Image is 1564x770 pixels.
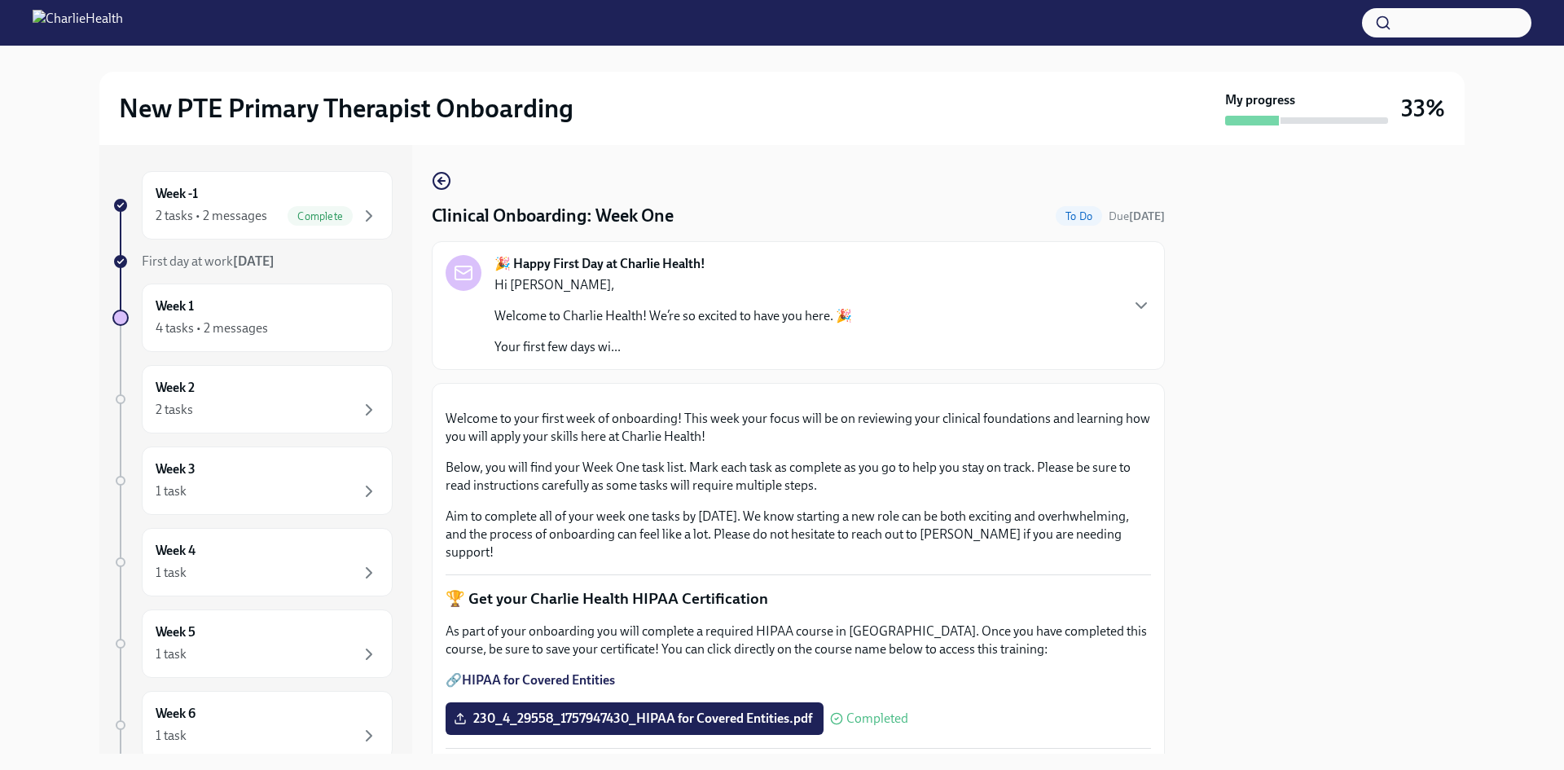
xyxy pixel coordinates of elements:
[112,447,393,515] a: Week 31 task
[1109,209,1165,224] span: September 20th, 2025 10:00
[446,588,1151,609] p: 🏆 Get your Charlie Health HIPAA Certification
[112,284,393,352] a: Week 14 tasks • 2 messages
[156,185,198,203] h6: Week -1
[494,307,852,325] p: Welcome to Charlie Health! We’re so excited to have you here. 🎉
[156,297,194,315] h6: Week 1
[112,691,393,759] a: Week 61 task
[156,623,195,641] h6: Week 5
[156,319,268,337] div: 4 tasks • 2 messages
[33,10,123,36] img: CharlieHealth
[142,253,275,269] span: First day at work
[156,727,187,745] div: 1 task
[446,623,1151,658] p: As part of your onboarding you will complete a required HIPAA course in [GEOGRAPHIC_DATA]. Once y...
[1401,94,1445,123] h3: 33%
[156,705,195,723] h6: Week 6
[457,711,812,727] span: 230_4_29558_1757947430_HIPAA for Covered Entities.pdf
[846,712,908,725] span: Completed
[156,645,187,663] div: 1 task
[1129,209,1165,223] strong: [DATE]
[119,92,573,125] h2: New PTE Primary Therapist Onboarding
[156,207,267,225] div: 2 tasks • 2 messages
[112,365,393,433] a: Week 22 tasks
[1109,209,1165,223] span: Due
[494,276,852,294] p: Hi [PERSON_NAME],
[112,171,393,240] a: Week -12 tasks • 2 messagesComplete
[462,672,615,688] a: HIPAA for Covered Entities
[156,542,195,560] h6: Week 4
[112,528,393,596] a: Week 41 task
[156,564,187,582] div: 1 task
[156,460,195,478] h6: Week 3
[446,410,1151,446] p: Welcome to your first week of onboarding! This week your focus will be on reviewing your clinical...
[156,482,187,500] div: 1 task
[156,379,195,397] h6: Week 2
[156,401,193,419] div: 2 tasks
[233,253,275,269] strong: [DATE]
[446,459,1151,495] p: Below, you will find your Week One task list. Mark each task as complete as you go to help you st...
[446,508,1151,561] p: Aim to complete all of your week one tasks by [DATE]. We know starting a new role can be both exc...
[288,210,353,222] span: Complete
[446,702,824,735] label: 230_4_29558_1757947430_HIPAA for Covered Entities.pdf
[494,338,852,356] p: Your first few days wi...
[112,253,393,271] a: First day at work[DATE]
[1056,210,1102,222] span: To Do
[446,671,1151,689] p: 🔗
[494,255,705,273] strong: 🎉 Happy First Day at Charlie Health!
[1225,91,1295,109] strong: My progress
[112,609,393,678] a: Week 51 task
[432,204,674,228] h4: Clinical Onboarding: Week One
